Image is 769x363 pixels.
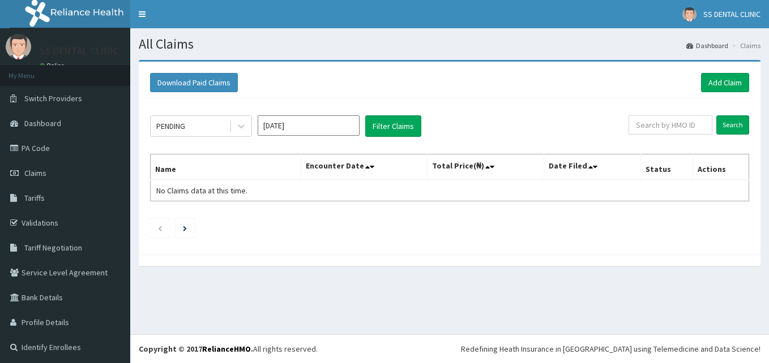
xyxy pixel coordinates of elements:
[461,343,761,355] div: Redefining Heath Insurance in [GEOGRAPHIC_DATA] using Telemedicine and Data Science!
[544,154,641,180] th: Date Filed
[24,193,45,203] span: Tariffs
[686,41,728,50] a: Dashboard
[156,120,185,132] div: PENDING
[130,334,769,363] footer: All rights reserved.
[139,344,253,354] strong: Copyright © 2017 .
[365,115,421,137] button: Filter Claims
[703,9,761,19] span: SS DENTAL CLINIC
[6,34,31,59] img: User Image
[24,118,61,128] span: Dashboard
[701,73,749,92] a: Add Claim
[24,93,82,103] span: Switch Providers
[202,344,251,354] a: RelianceHMO
[139,37,761,51] h1: All Claims
[40,62,67,70] a: Online
[156,185,247,196] span: No Claims data at this time.
[258,115,360,136] input: Select Month and Year
[183,223,187,233] a: Next page
[729,41,761,50] li: Claims
[40,46,119,56] p: SS DENTAL CLINIC
[427,154,544,180] th: Total Price(₦)
[640,154,693,180] th: Status
[24,243,82,253] span: Tariff Negotiation
[716,115,749,135] input: Search
[682,7,697,21] img: User Image
[693,154,749,180] th: Actions
[301,154,428,180] th: Encounter Date
[150,73,238,92] button: Download Paid Claims
[629,115,712,135] input: Search by HMO ID
[24,168,46,178] span: Claims
[157,223,163,233] a: Previous page
[151,154,301,180] th: Name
